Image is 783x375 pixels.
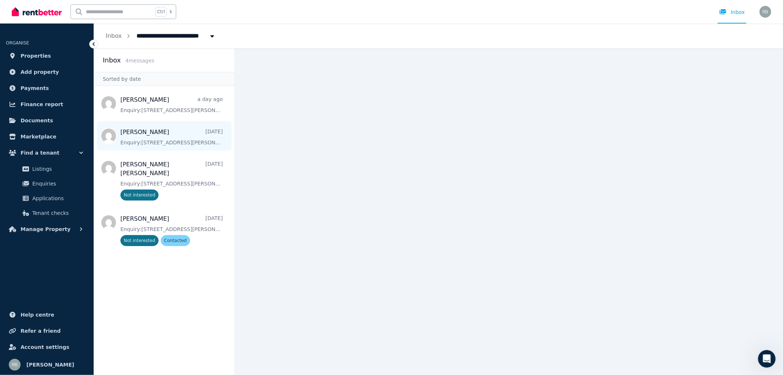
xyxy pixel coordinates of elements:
span: ORGANISE [6,40,29,46]
h1: The RentBetter Team [36,4,97,9]
span: Documents [21,116,53,125]
a: Refer a friend [6,324,88,338]
span: Finance report [21,100,63,109]
button: Home [115,3,129,17]
span: Tenant checks [32,209,82,217]
span: k [170,9,172,15]
span: [PERSON_NAME] [26,360,74,369]
a: Enquiries [9,176,85,191]
img: Ravi Beniwal [760,6,771,18]
span: Listings [32,165,82,173]
img: RentBetter [12,6,62,17]
nav: Breadcrumb [94,24,228,48]
span: Find a tenant [21,148,59,157]
div: On RentBetter, taking control and managing your property is easier than ever before. [12,58,115,79]
div: The RentBetter Team says… [6,42,141,111]
a: Finance report [6,97,88,112]
a: Payments [6,81,88,95]
a: Add property [6,65,88,79]
span: Ctrl [155,7,167,17]
button: Find a tenant [6,145,88,160]
span: Applications [32,194,82,203]
a: [PERSON_NAME][DATE]Enquiry:[STREET_ADDRESS][PERSON_NAME].Not interestedContacted [120,214,223,246]
div: Sorted by date [94,72,235,86]
button: Something else [86,232,137,246]
img: Ravi Beniwal [9,359,21,371]
a: Marketplace [6,129,88,144]
a: Documents [6,113,88,128]
a: Tenant checks [9,206,85,220]
a: Inbox [106,32,122,39]
span: Payments [21,84,49,93]
h2: Inbox [103,55,121,65]
img: Profile image for The RentBetter Team [21,4,33,16]
button: I'm looking to sell my property [5,213,95,228]
span: Add property [21,68,59,76]
p: The team can also help [36,9,91,17]
span: Account settings [21,343,69,351]
button: go back [5,3,19,17]
button: I'm a landlord and already have a tenant [21,195,137,210]
nav: Message list [94,86,235,375]
a: Account settings [6,340,88,354]
div: Inbox [719,8,745,16]
button: Manage Property [6,222,88,237]
div: Hey there 👋 Welcome to RentBetter!On RentBetter, taking control and managing your property is eas... [6,42,120,94]
a: Help centre [6,307,88,322]
a: Properties [6,48,88,63]
span: Marketplace [21,132,56,141]
b: What can we help you with [DATE]? [12,83,115,89]
div: The RentBetter Team • [DATE] [12,96,79,100]
span: Properties [21,51,51,60]
iframe: Intercom live chat [758,350,776,368]
span: Manage Property [21,225,70,234]
a: Listings [9,162,85,176]
a: [PERSON_NAME]a day agoEnquiry:[STREET_ADDRESS][PERSON_NAME]. [120,95,223,114]
div: Hey there 👋 Welcome to RentBetter! [12,47,115,54]
a: [PERSON_NAME] [PERSON_NAME][DATE]Enquiry:[STREET_ADDRESS][PERSON_NAME].Not interested [120,160,223,201]
a: Applications [9,191,85,206]
button: I'm a landlord looking for a tenant [39,177,138,191]
span: Refer a friend [21,327,61,335]
a: [PERSON_NAME][DATE]Enquiry:[STREET_ADDRESS][PERSON_NAME]. [120,128,223,146]
div: Close [129,3,142,16]
span: Help centre [21,310,54,319]
span: Enquiries [32,179,82,188]
button: I'm a tenant [95,213,137,228]
span: 4 message s [125,58,154,64]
